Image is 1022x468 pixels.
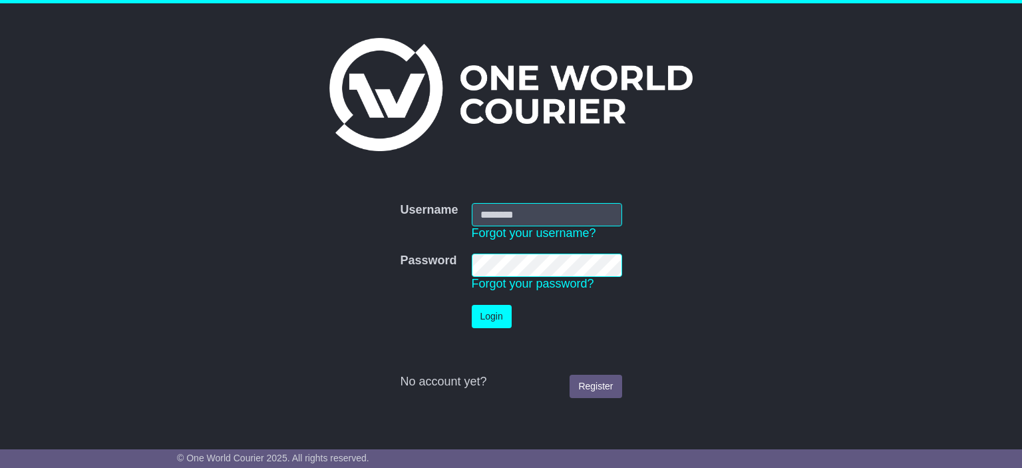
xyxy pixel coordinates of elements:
[400,375,621,389] div: No account yet?
[177,453,369,463] span: © One World Courier 2025. All rights reserved.
[472,305,512,328] button: Login
[472,226,596,240] a: Forgot your username?
[329,38,693,151] img: One World
[400,254,456,268] label: Password
[400,203,458,218] label: Username
[570,375,621,398] a: Register
[472,277,594,290] a: Forgot your password?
